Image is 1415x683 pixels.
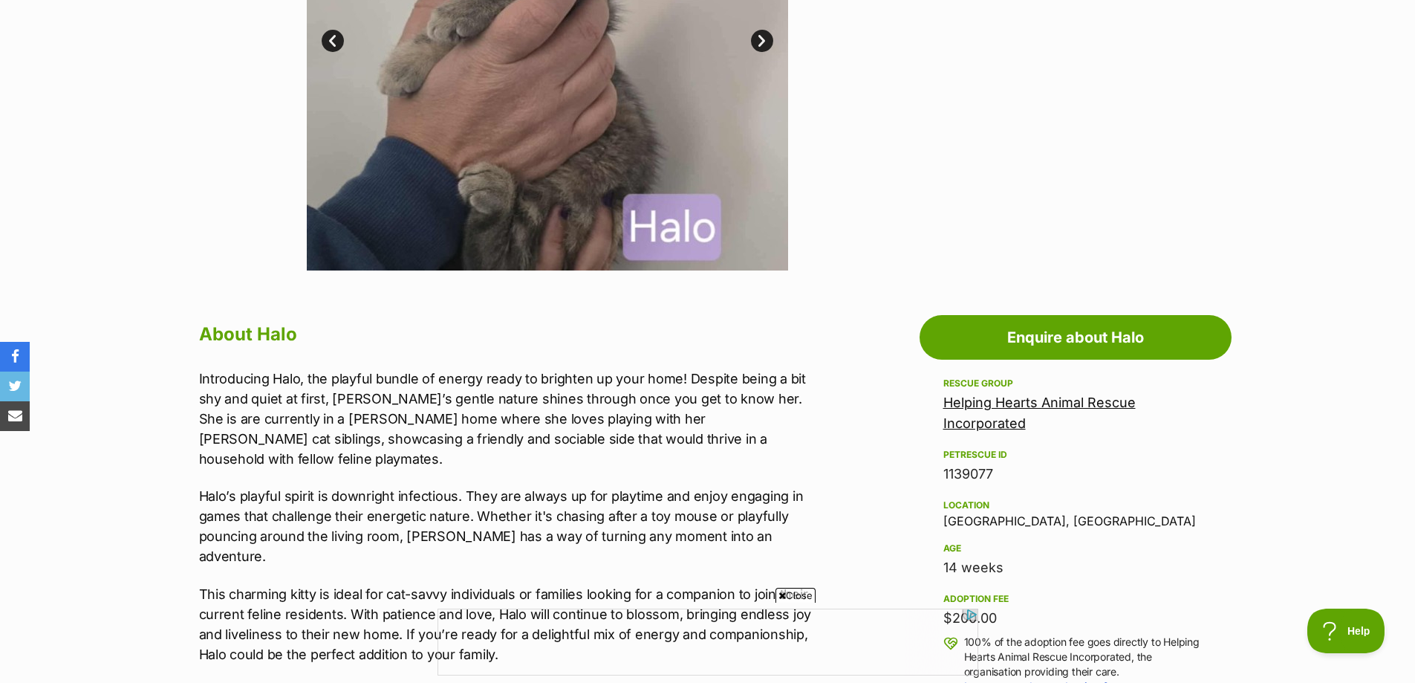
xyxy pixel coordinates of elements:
[943,557,1208,578] div: 14 weeks
[199,486,813,566] p: Halo’s playful spirit is downright infectious. They are always up for playtime and enjoy engaging...
[943,449,1208,461] div: PetRescue ID
[199,369,813,469] p: Introducing Halo, the playful bundle of energy ready to brighten up your home! Despite being a bi...
[1307,609,1385,653] iframe: Help Scout Beacon - Open
[322,30,344,52] a: Prev
[437,609,978,676] iframe: Advertisement
[943,378,1208,389] div: Rescue group
[775,588,816,603] span: Close
[943,543,1208,554] div: Age
[199,584,813,664] p: This charming kitty is ideal for cat-savvy individuals or families looking for a companion to joi...
[751,30,773,52] a: Next
[943,593,1208,605] div: Adoption fee
[943,395,1136,431] a: Helping Hearts Animal Rescue Incorporated
[920,315,1232,360] a: Enquire about Halo
[943,499,1208,511] div: Location
[199,318,813,351] h2: About Halo
[943,608,1208,629] div: $200.00
[943,464,1208,485] div: 1139077
[943,496,1208,528] div: [GEOGRAPHIC_DATA], [GEOGRAPHIC_DATA]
